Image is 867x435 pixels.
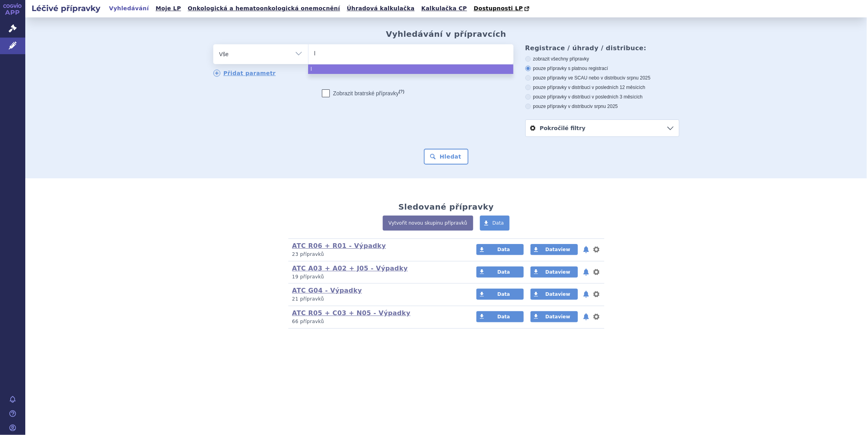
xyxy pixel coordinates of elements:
[493,220,504,226] span: Data
[592,267,600,277] button: nastavení
[592,312,600,322] button: nastavení
[525,75,679,81] label: pouze přípravky ve SCAU nebo v distribuci
[292,252,324,257] span: 23 přípravků
[582,267,590,277] button: notifikace
[399,89,404,94] abbr: (?)
[582,245,590,254] button: notifikace
[292,274,324,280] span: 19 přípravků
[476,289,524,300] a: Data
[185,3,342,14] a: Onkologická a hematoonkologická onemocnění
[480,216,510,231] a: Data
[545,314,570,320] span: Dataview
[399,202,494,212] h2: Sledované přípravky
[530,311,578,322] a: Dataview
[419,3,470,14] a: Kalkulačka CP
[545,291,570,297] span: Dataview
[497,291,510,297] span: Data
[25,3,107,14] h2: Léčivé přípravky
[525,103,679,110] label: pouze přípravky v distribuci
[292,319,324,324] span: 66 přípravků
[424,149,468,165] button: Hledat
[592,289,600,299] button: nastavení
[383,216,473,231] a: Vytvořit novou skupinu přípravků
[476,244,524,255] a: Data
[471,3,533,14] a: Dostupnosti LP
[322,89,404,97] label: Zobrazit bratrské přípravky
[591,104,618,109] span: v srpnu 2025
[474,5,523,11] span: Dostupnosti LP
[526,120,679,136] a: Pokročilé filtry
[476,311,524,322] a: Data
[386,29,506,39] h2: Vyhledávání v přípravcích
[153,3,183,14] a: Moje LP
[497,247,510,252] span: Data
[292,296,324,302] span: 21 přípravků
[530,267,578,278] a: Dataview
[525,56,679,62] label: zobrazit všechny přípravky
[592,245,600,254] button: nastavení
[525,84,679,91] label: pouze přípravky v distribuci v posledních 12 měsících
[308,64,513,74] li: l
[623,75,651,81] span: v srpnu 2025
[545,269,570,275] span: Dataview
[292,242,386,250] a: ATC R06 + R01 - Výpadky
[582,289,590,299] button: notifikace
[292,309,411,317] a: ATC R05 + C03 + N05 - Výpadky
[476,267,524,278] a: Data
[582,312,590,322] button: notifikace
[213,70,276,77] a: Přidat parametr
[545,247,570,252] span: Dataview
[525,65,679,72] label: pouze přípravky s platnou registrací
[292,265,408,272] a: ATC A03 + A02 + J05 - Výpadky
[292,287,362,294] a: ATC G04 - Výpadky
[525,94,679,100] label: pouze přípravky v distribuci v posledních 3 měsících
[107,3,151,14] a: Vyhledávání
[530,289,578,300] a: Dataview
[497,269,510,275] span: Data
[525,44,679,52] h3: Registrace / úhrady / distribuce:
[497,314,510,320] span: Data
[530,244,578,255] a: Dataview
[344,3,417,14] a: Úhradová kalkulačka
